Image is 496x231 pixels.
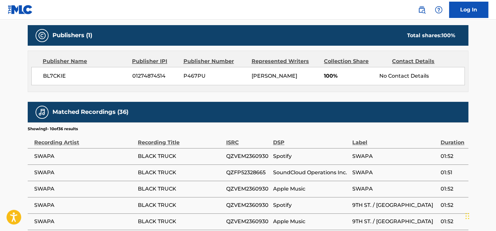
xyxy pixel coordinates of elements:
span: QZVEM2360930 [226,218,270,225]
iframe: Chat Widget [463,200,496,231]
div: ISRC [226,132,270,146]
div: Help [432,3,445,16]
h5: Publishers (1) [52,32,92,39]
span: Spotify [273,152,349,160]
img: MLC Logo [8,5,33,14]
span: 01274874514 [132,72,179,80]
span: 9TH ST. / [GEOGRAPHIC_DATA] [352,218,437,225]
span: QZFP52328665 [226,169,270,177]
img: Matched Recordings [38,108,46,116]
span: 9TH ST. / [GEOGRAPHIC_DATA] [352,201,437,209]
span: BL7CKIE [43,72,127,80]
div: Represented Writers [252,57,319,65]
span: SWAPA [352,152,437,160]
img: help [435,6,443,14]
span: BLACK TRUCK [138,218,223,225]
div: Publisher Number [183,57,246,65]
img: Publishers [38,32,46,39]
a: Public Search [415,3,428,16]
span: SWAPA [34,185,135,193]
span: 100 % [442,32,455,38]
div: Publisher IPI [132,57,178,65]
div: Total shares: [407,32,455,39]
div: Duration [441,132,465,146]
div: Recording Artist [34,132,135,146]
span: BLACK TRUCK [138,201,223,209]
span: 01:52 [441,185,465,193]
span: Apple Music [273,185,349,193]
span: QZVEM2360930 [226,152,270,160]
img: search [418,6,426,14]
span: SWAPA [34,218,135,225]
span: P467PU [183,72,247,80]
span: QZVEM2360930 [226,185,270,193]
span: Spotify [273,201,349,209]
div: No Contact Details [379,72,464,80]
span: 01:52 [441,152,465,160]
span: SWAPA [34,201,135,209]
div: Recording Title [138,132,223,146]
span: SWAPA [352,185,437,193]
span: 01:52 [441,201,465,209]
div: Publisher Name [43,57,127,65]
span: SWAPA [34,152,135,160]
div: DSP [273,132,349,146]
div: টেনে আনুন [465,206,469,226]
div: Collection Share [324,57,387,65]
span: BLACK TRUCK [138,169,223,177]
span: BLACK TRUCK [138,185,223,193]
span: SoundCloud Operations Inc. [273,169,349,177]
p: Showing 1 - 10 of 36 results [28,126,78,132]
span: BLACK TRUCK [138,152,223,160]
span: SWAPA [34,169,135,177]
span: 01:52 [441,218,465,225]
div: চ্যাট উইজেট [463,200,496,231]
span: 01:51 [441,169,465,177]
span: [PERSON_NAME] [252,73,297,79]
span: 100% [324,72,374,80]
span: QZVEM2360930 [226,201,270,209]
a: Log In [449,2,488,18]
span: SWAPA [352,169,437,177]
span: Apple Music [273,218,349,225]
h5: Matched Recordings (36) [52,108,128,116]
div: Contact Details [392,57,455,65]
div: Label [352,132,437,146]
